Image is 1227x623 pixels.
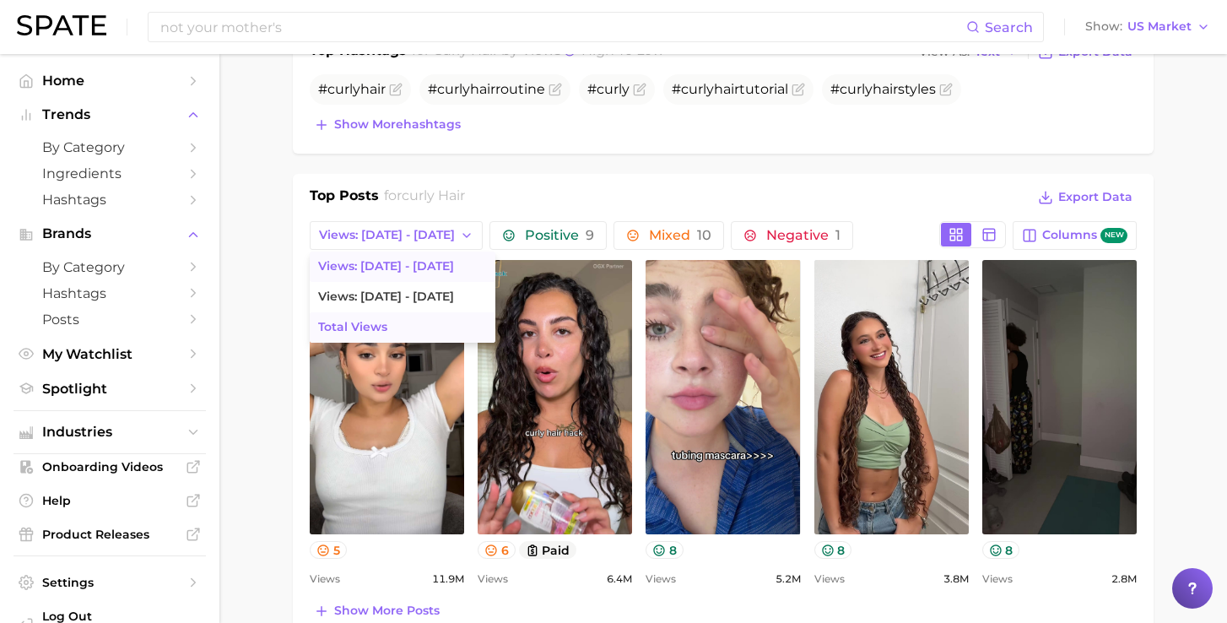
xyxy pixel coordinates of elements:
[470,81,495,97] span: hair
[985,19,1033,35] span: Search
[919,47,970,57] span: View As
[318,290,454,304] span: Views: [DATE] - [DATE]
[792,83,805,96] button: Flag as miscategorized or irrelevant
[14,160,206,187] a: Ingredients
[525,229,594,242] span: Positive
[814,541,852,559] button: 8
[42,311,177,328] span: Posts
[42,575,177,590] span: Settings
[14,420,206,445] button: Industries
[14,102,206,127] button: Trends
[437,81,470,97] span: curly
[586,227,594,243] span: 9
[14,187,206,213] a: Hashtags
[478,569,508,589] span: Views
[697,227,711,243] span: 10
[42,527,177,542] span: Product Releases
[14,221,206,246] button: Brands
[681,81,714,97] span: curly
[519,541,577,559] button: paid
[319,228,455,242] span: Views: [DATE] - [DATE]
[42,139,177,155] span: by Category
[14,306,206,333] a: Posts
[310,569,340,589] span: Views
[14,488,206,513] a: Help
[939,83,953,96] button: Flag as miscategorized or irrelevant
[975,47,1000,57] span: Text
[310,186,379,211] h1: Top Posts
[432,569,464,589] span: 11.9m
[1100,228,1127,244] span: new
[982,541,1020,559] button: 8
[310,221,483,250] button: Views: [DATE] - [DATE]
[478,541,516,559] button: 6
[42,381,177,397] span: Spotlight
[1013,221,1137,250] button: Columnsnew
[835,227,841,243] span: 1
[42,165,177,181] span: Ingredients
[1034,186,1137,209] button: Export Data
[42,73,177,89] span: Home
[433,42,498,58] span: curly hair
[776,569,801,589] span: 5.2m
[14,454,206,479] a: Onboarding Videos
[633,83,646,96] button: Flag as miscategorized or irrelevant
[1058,190,1132,204] span: Export Data
[310,252,495,343] ul: Views: [DATE] - [DATE]
[42,192,177,208] span: Hashtags
[1111,569,1137,589] span: 2.8m
[646,569,676,589] span: Views
[318,81,386,97] span: #
[1127,22,1192,31] span: US Market
[42,226,177,241] span: Brands
[310,113,465,137] button: Show morehashtags
[1042,228,1127,244] span: Columns
[14,134,206,160] a: by Category
[840,81,873,97] span: curly
[14,522,206,547] a: Product Releases
[14,376,206,402] a: Spotlight
[42,425,177,440] span: Industries
[318,259,454,274] span: Views: [DATE] - [DATE]
[14,254,206,280] a: by Category
[14,341,206,367] a: My Watchlist
[766,229,841,242] span: Negative
[42,493,177,508] span: Help
[428,81,545,97] span: # routine
[360,81,386,97] span: hair
[814,569,845,589] span: Views
[334,117,461,132] span: Show more hashtags
[982,569,1013,589] span: Views
[310,541,347,559] button: 5
[327,81,360,97] span: curly
[14,68,206,94] a: Home
[310,599,444,623] button: Show more posts
[646,541,684,559] button: 8
[389,83,403,96] button: Flag as miscategorized or irrelevant
[42,107,177,122] span: Trends
[42,259,177,275] span: by Category
[42,285,177,301] span: Hashtags
[873,81,898,97] span: hair
[384,186,465,211] h2: for
[581,42,664,58] span: high to low
[14,570,206,595] a: Settings
[943,569,969,589] span: 3.8m
[549,83,562,96] button: Flag as miscategorized or irrelevant
[334,604,440,618] span: Show more posts
[1081,16,1214,38] button: ShowUS Market
[830,81,936,97] span: # styles
[714,81,739,97] span: hair
[649,229,711,242] span: Mixed
[597,81,630,97] span: curly
[587,81,630,97] span: #
[607,569,632,589] span: 6.4m
[14,280,206,306] a: Hashtags
[1085,22,1122,31] span: Show
[672,81,788,97] span: # tutorial
[42,459,177,474] span: Onboarding Videos
[42,346,177,362] span: My Watchlist
[402,187,465,203] span: curly hair
[318,320,387,334] span: Total Views
[159,13,966,41] input: Search here for a brand, industry, or ingredient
